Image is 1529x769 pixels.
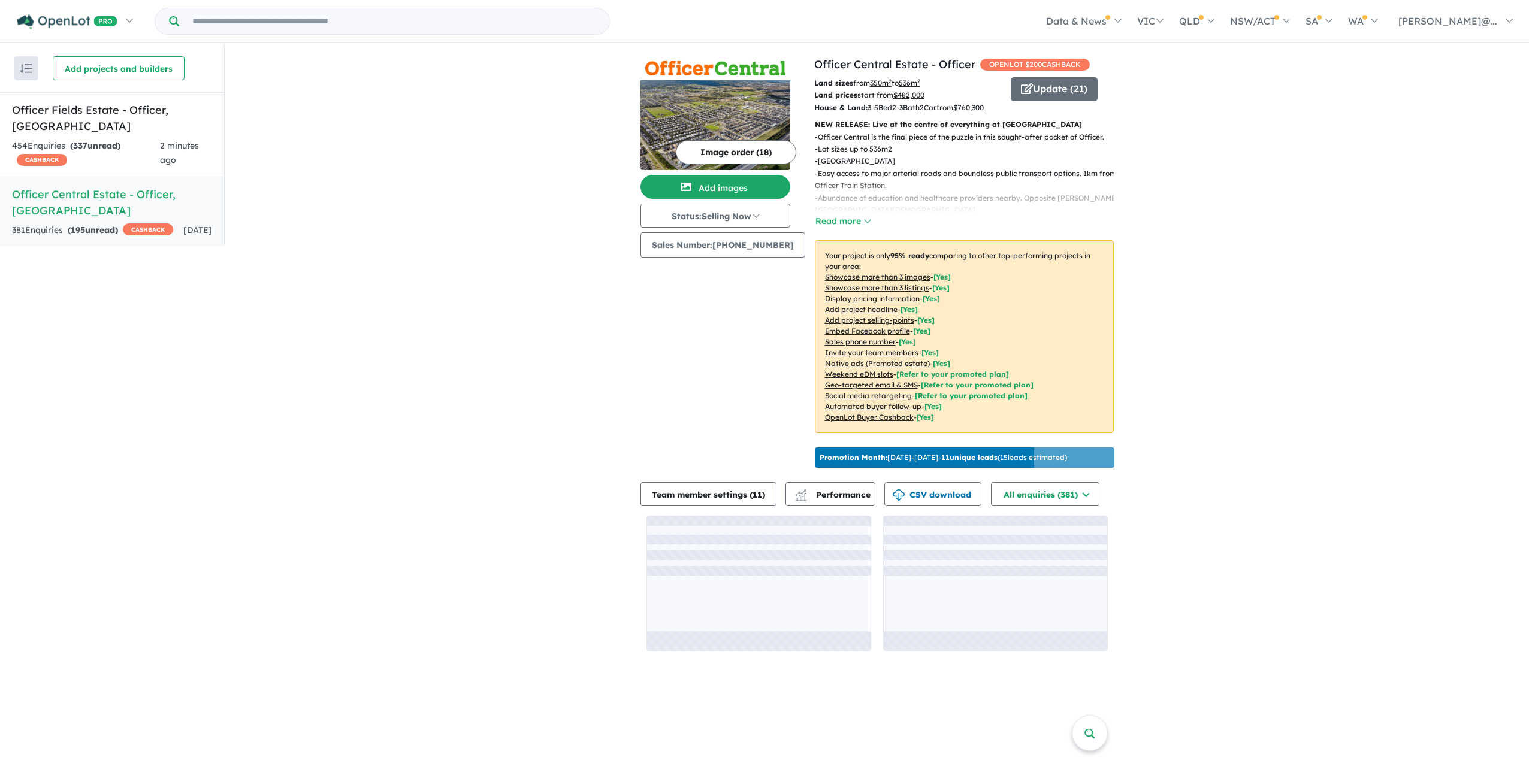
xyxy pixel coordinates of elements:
[825,283,929,292] u: Showcase more than 3 listings
[915,391,1028,400] span: [Refer to your promoted plan]
[797,489,871,500] span: Performance
[953,103,984,112] u: $ 760,300
[868,103,878,112] u: 3-5
[1398,15,1497,27] span: [PERSON_NAME]@...
[640,56,790,170] a: Officer Central Estate - Officer LogoOfficer Central Estate - Officer
[640,80,790,170] img: Officer Central Estate - Officer
[12,223,173,238] div: 381 Enquir ies
[1011,77,1098,101] button: Update (21)
[825,380,918,389] u: Geo-targeted email & SMS
[814,78,853,87] b: Land sizes
[893,90,924,99] u: $ 482,000
[825,337,896,346] u: Sales phone number
[921,348,939,357] span: [ Yes ]
[160,140,199,165] span: 2 minutes ago
[20,64,32,73] img: sort.svg
[640,232,805,258] button: Sales Number:[PHONE_NUMBER]
[645,61,785,75] img: Officer Central Estate - Officer Logo
[890,251,929,260] b: 95 % ready
[640,482,776,506] button: Team member settings (11)
[901,305,918,314] span: [ Yes ]
[917,413,934,422] span: [Yes]
[640,204,790,228] button: Status:Selling Now
[815,192,1123,217] p: - Abundance of education and healthcare providers nearby. Opposite [PERSON_NAME][GEOGRAPHIC_DATA]...
[814,89,1002,101] p: start from
[870,78,892,87] u: 350 m
[815,155,1123,167] p: - [GEOGRAPHIC_DATA]
[815,119,1114,131] p: NEW RELEASE: Live at the centre of everything at [GEOGRAPHIC_DATA]
[889,78,892,84] sup: 2
[932,283,950,292] span: [ Yes ]
[991,482,1099,506] button: All enquiries (381)
[825,391,912,400] u: Social media retargeting
[12,102,212,134] h5: Officer Fields Estate - Officer , [GEOGRAPHIC_DATA]
[899,78,920,87] u: 536 m
[820,452,1067,463] p: [DATE] - [DATE] - ( 15 leads estimated)
[70,140,120,151] strong: ( unread)
[924,402,942,411] span: [Yes]
[814,103,868,112] b: House & Land:
[980,59,1090,71] span: OPENLOT $ 200 CASHBACK
[12,186,212,219] h5: Officer Central Estate - Officer , [GEOGRAPHIC_DATA]
[12,139,160,168] div: 454 Enquir ies
[53,56,185,80] button: Add projects and builders
[182,8,607,34] input: Try estate name, suburb, builder or developer
[183,225,212,235] span: [DATE]
[893,489,905,501] img: download icon
[640,175,790,199] button: Add images
[825,402,921,411] u: Automated buyer follow-up
[825,316,914,325] u: Add project selling-points
[815,214,871,228] button: Read more
[917,316,935,325] span: [ Yes ]
[68,225,118,235] strong: ( unread)
[825,348,918,357] u: Invite your team members
[71,225,85,235] span: 195
[941,453,998,462] b: 11 unique leads
[896,370,1009,379] span: [Refer to your promoted plan]
[899,337,916,346] span: [ Yes ]
[933,273,951,281] span: [ Yes ]
[814,57,975,71] a: Officer Central Estate - Officer
[825,413,914,422] u: OpenLot Buyer Cashback
[815,240,1114,433] p: Your project is only comparing to other top-performing projects in your area: - - - - - - - - - -...
[825,294,920,303] u: Display pricing information
[884,482,981,506] button: CSV download
[814,102,1002,114] p: Bed Bath Car from
[17,154,67,166] span: CASHBACK
[933,359,950,368] span: [Yes]
[825,359,930,368] u: Native ads (Promoted estate)
[825,305,898,314] u: Add project headline
[785,482,875,506] button: Performance
[676,140,796,164] button: Image order (18)
[815,131,1123,143] p: - Officer Central is the final piece of the puzzle in this sought-after pocket of Officer.
[815,168,1123,192] p: - Easy access to major arterial roads and boundless public transport options. 1km from Officer Tr...
[923,294,940,303] span: [ Yes ]
[892,103,903,112] u: 2-3
[913,326,930,335] span: [ Yes ]
[825,273,930,281] u: Showcase more than 3 images
[17,14,117,29] img: Openlot PRO Logo White
[825,326,910,335] u: Embed Facebook profile
[920,103,924,112] u: 2
[795,493,807,501] img: bar-chart.svg
[815,143,1123,155] p: - Lot sizes up to 536m2
[814,77,1002,89] p: from
[917,78,920,84] sup: 2
[892,78,920,87] span: to
[820,453,887,462] b: Promotion Month:
[921,380,1034,389] span: [Refer to your promoted plan]
[753,489,762,500] span: 11
[825,370,893,379] u: Weekend eDM slots
[73,140,87,151] span: 337
[795,489,806,496] img: line-chart.svg
[123,223,173,235] span: CASHBACK
[814,90,857,99] b: Land prices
